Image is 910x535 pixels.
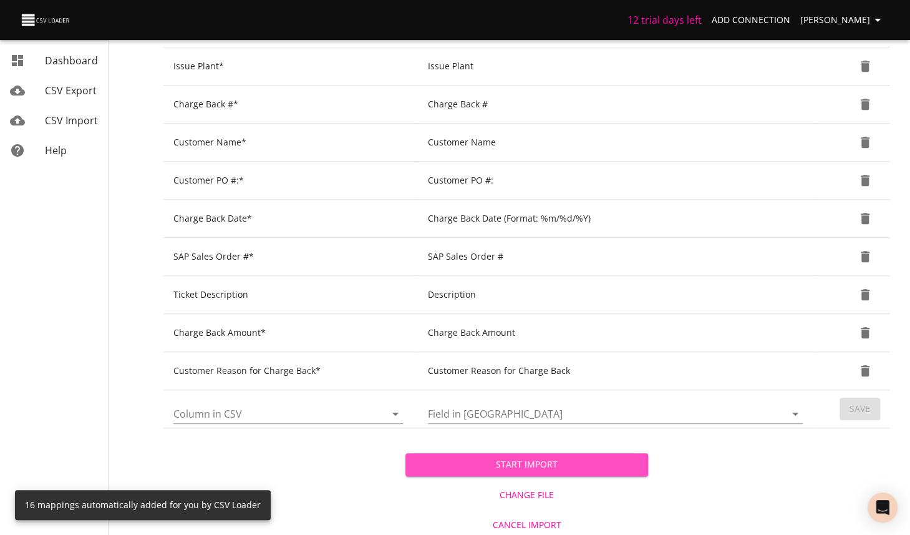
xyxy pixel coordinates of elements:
[418,162,818,200] td: Customer PO #:
[787,405,804,423] button: Open
[410,488,642,503] span: Change File
[25,494,261,516] div: 16 mappings automatically added for you by CSV Loader
[45,54,98,67] span: Dashboard
[418,47,818,86] td: Issue Plant
[850,280,880,310] button: Delete
[163,200,418,238] td: Charge Back Date*
[163,162,418,200] td: Customer PO #:*
[418,352,818,390] td: Customer Reason for Charge Back
[410,518,642,533] span: Cancel Import
[418,314,818,352] td: Charge Back Amount
[45,114,98,127] span: CSV Import
[850,51,880,81] button: Delete
[850,356,880,386] button: Delete
[795,9,890,32] button: [PERSON_NAME]
[707,9,795,32] a: Add Connection
[800,12,885,28] span: [PERSON_NAME]
[850,127,880,157] button: Delete
[850,89,880,119] button: Delete
[163,86,418,124] td: Charge Back #*
[418,276,818,314] td: Description
[850,242,880,272] button: Delete
[163,352,418,390] td: Customer Reason for Charge Back*
[163,314,418,352] td: Charge Back Amount*
[418,200,818,238] td: Charge Back Date (Format: %m/%d/%Y)
[418,238,818,276] td: SAP Sales Order #
[163,124,418,162] td: Customer Name*
[20,11,72,29] img: CSV Loader
[163,276,418,314] td: Ticket Description
[163,47,418,86] td: Issue Plant*
[850,204,880,233] button: Delete
[405,453,647,476] button: Start Import
[415,457,637,473] span: Start Import
[850,165,880,195] button: Delete
[387,405,404,423] button: Open
[418,86,818,124] td: Charge Back #
[45,144,67,157] span: Help
[712,12,790,28] span: Add Connection
[163,238,418,276] td: SAP Sales Order #*
[627,11,702,29] h6: 12 trial days left
[418,124,818,162] td: Customer Name
[405,484,647,507] button: Change File
[868,493,898,523] div: Open Intercom Messenger
[850,318,880,348] button: Delete
[45,84,97,97] span: CSV Export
